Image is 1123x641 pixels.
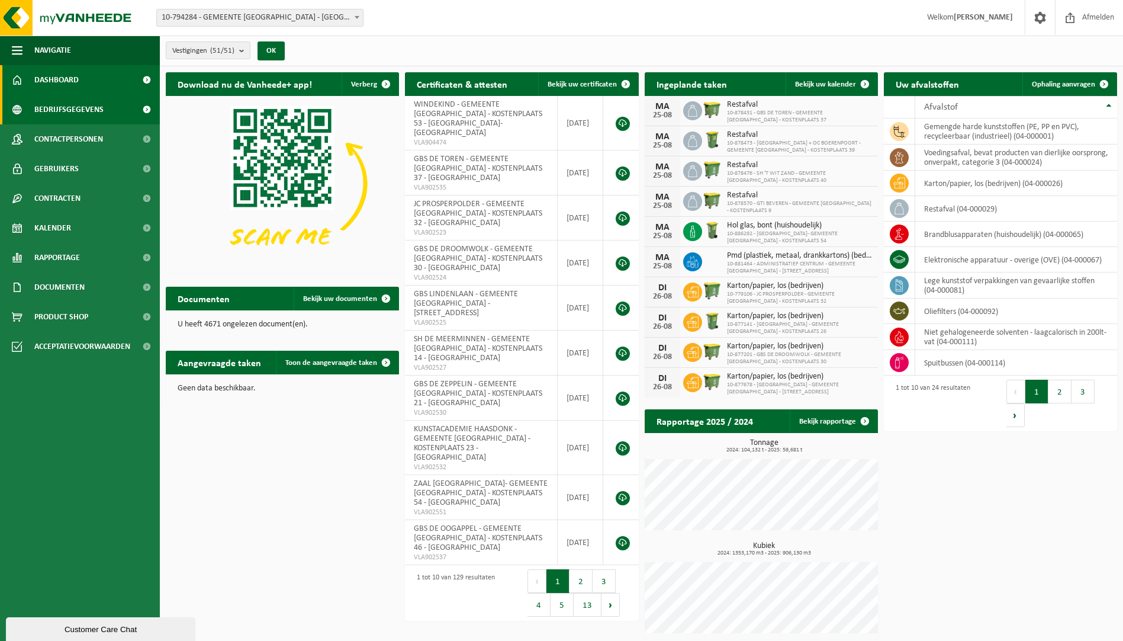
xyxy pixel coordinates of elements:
h2: Rapportage 2025 / 2024 [645,409,765,432]
span: GBS DE OOGAPPEL - GEMEENTE [GEOGRAPHIC_DATA] - KOSTENPLAATS 46 - [GEOGRAPHIC_DATA] [414,524,542,552]
span: VLA902537 [414,553,548,562]
img: Download de VHEPlus App [166,96,399,271]
td: [DATE] [558,421,604,475]
span: 10-877141 - [GEOGRAPHIC_DATA] - GEMEENTE [GEOGRAPHIC_DATA] - KOSTENPLAATS 26 [727,321,872,335]
img: WB-1100-HPE-GN-50 [702,190,722,210]
td: [DATE] [558,376,604,421]
div: 26-08 [651,293,674,301]
div: MA [651,253,674,262]
img: WB-0770-HPE-GN-51 [702,281,722,301]
div: MA [651,132,674,142]
span: VLA902530 [414,408,548,418]
a: Toon de aangevraagde taken [276,351,398,374]
span: Contactpersonen [34,124,103,154]
div: 1 tot 10 van 24 resultaten [890,379,970,428]
span: KUNSTACADEMIE HAASDONK - GEMEENTE [GEOGRAPHIC_DATA] - KOSTENPLAATS 23 - [GEOGRAPHIC_DATA] [414,425,530,462]
div: DI [651,374,674,383]
span: Rapportage [34,243,80,273]
div: 1 tot 10 van 129 resultaten [411,568,495,618]
div: MA [651,162,674,172]
td: niet gehalogeneerde solventen - laagcalorisch in 200lt-vat (04-000111) [915,324,1117,350]
span: GBS DE DROOMWOLK - GEMEENTE [GEOGRAPHIC_DATA] - KOSTENPLAATS 30 - [GEOGRAPHIC_DATA] [414,245,542,273]
div: DI [651,283,674,293]
td: [DATE] [558,241,604,286]
span: Ophaling aanvragen [1032,81,1095,88]
span: Vestigingen [172,42,234,60]
img: WB-1100-HPE-GN-50 [702,100,722,120]
td: [DATE] [558,96,604,150]
span: SH DE MEERMINNEN - GEMEENTE [GEOGRAPHIC_DATA] - KOSTENPLAATS 14 - [GEOGRAPHIC_DATA] [414,335,542,363]
span: 10-878476 - SH 'T WIT ZAND - GEMEENTE [GEOGRAPHIC_DATA] - KOSTENPLAATS 40 [727,170,872,184]
span: Hol glas, bont (huishoudelijk) [727,221,872,230]
button: OK [258,41,285,60]
span: Documenten [34,273,85,302]
div: 25-08 [651,202,674,210]
span: VLA904474 [414,138,548,148]
span: GBS LINDENLAAN - GEMEENTE [GEOGRAPHIC_DATA] - [STREET_ADDRESS] [414,290,518,318]
iframe: chat widget [6,615,198,641]
td: [DATE] [558,475,604,520]
button: Next [601,593,620,617]
span: GBS DE TOREN - GEMEENTE [GEOGRAPHIC_DATA] - KOSTENPLAATS 37 - [GEOGRAPHIC_DATA] [414,155,542,182]
td: [DATE] [558,520,604,565]
span: JC PROSPERPOLDER - GEMEENTE [GEOGRAPHIC_DATA] - KOSTENPLAATS 32 - [GEOGRAPHIC_DATA] [414,200,542,227]
span: 10-878473 - [GEOGRAPHIC_DATA] + OC BOERENPOORT - GEMEENTE [GEOGRAPHIC_DATA] - KOSTENPLAATS 39 [727,140,872,154]
img: WB-0770-HPE-GN-50 [702,160,722,180]
div: DI [651,344,674,353]
td: spuitbussen (04-000114) [915,350,1117,376]
button: 4 [527,593,551,617]
td: brandblusapparaten (huishoudelijk) (04-000065) [915,222,1117,247]
h2: Ingeplande taken [645,72,739,95]
h2: Certificaten & attesten [405,72,519,95]
button: 3 [593,569,616,593]
span: Karton/papier, los (bedrijven) [727,342,872,351]
span: Restafval [727,191,872,200]
span: Bekijk uw kalender [795,81,856,88]
span: 10-877201 - GBS DE DROOMWOLK - GEMEENTE [GEOGRAPHIC_DATA] - KOSTENPLAATS 30 [727,351,872,366]
span: 10-794284 - GEMEENTE BEVEREN - BEVEREN-WAAS [157,9,363,26]
td: [DATE] [558,195,604,241]
button: Verberg [342,72,398,96]
button: Next [1006,403,1025,427]
img: WB-0140-HPE-GN-50 [702,220,722,241]
span: Product Shop [34,302,88,332]
img: WB-0240-HPE-GN-50 [702,311,722,331]
span: VLA902523 [414,228,548,238]
span: Bedrijfsgegevens [34,95,104,124]
span: Restafval [727,100,872,110]
span: Karton/papier, los (bedrijven) [727,281,872,291]
span: Toon de aangevraagde taken [285,359,377,367]
td: karton/papier, los (bedrijven) (04-000026) [915,171,1117,196]
span: 10-794284 - GEMEENTE BEVEREN - BEVEREN-WAAS [156,9,363,27]
td: [DATE] [558,286,604,331]
span: Karton/papier, los (bedrijven) [727,312,872,321]
span: GBS DE ZEPPELIN - GEMEENTE [GEOGRAPHIC_DATA] - KOSTENPLAATS 21 - [GEOGRAPHIC_DATA] [414,380,542,408]
td: lege kunststof verpakkingen van gevaarlijke stoffen (04-000081) [915,273,1117,299]
strong: [PERSON_NAME] [954,13,1013,22]
span: Navigatie [34,36,71,65]
a: Ophaling aanvragen [1022,72,1116,96]
div: 25-08 [651,262,674,271]
span: WINDEKIND - GEMEENTE [GEOGRAPHIC_DATA] - KOSTENPLAATS 53 - [GEOGRAPHIC_DATA]-[GEOGRAPHIC_DATA] [414,100,542,137]
p: U heeft 4671 ongelezen document(en). [178,320,387,329]
button: 13 [574,593,601,617]
button: 2 [569,569,593,593]
h2: Aangevraagde taken [166,351,273,374]
span: 10-779106 - JC PROSPERPOLDER - GEMEENTE [GEOGRAPHIC_DATA] - KOSTENPLAATS 32 [727,291,872,305]
span: Verberg [351,81,377,88]
span: VLA902524 [414,273,548,283]
div: MA [651,102,674,111]
span: VLA902535 [414,183,548,193]
td: oliefilters (04-000092) [915,299,1117,324]
button: Vestigingen(51/51) [166,41,250,59]
h3: Kubiek [651,542,878,556]
td: [DATE] [558,150,604,195]
span: 10-886292 - [GEOGRAPHIC_DATA]- GEMEENTE [GEOGRAPHIC_DATA] - KOSTENPLAATS 54 [727,230,872,245]
button: 1 [1025,380,1048,403]
button: 1 [546,569,569,593]
h2: Documenten [166,287,242,310]
div: MA [651,223,674,232]
h2: Download nu de Vanheede+ app! [166,72,324,95]
count: (51/51) [210,47,234,55]
div: 25-08 [651,142,674,150]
